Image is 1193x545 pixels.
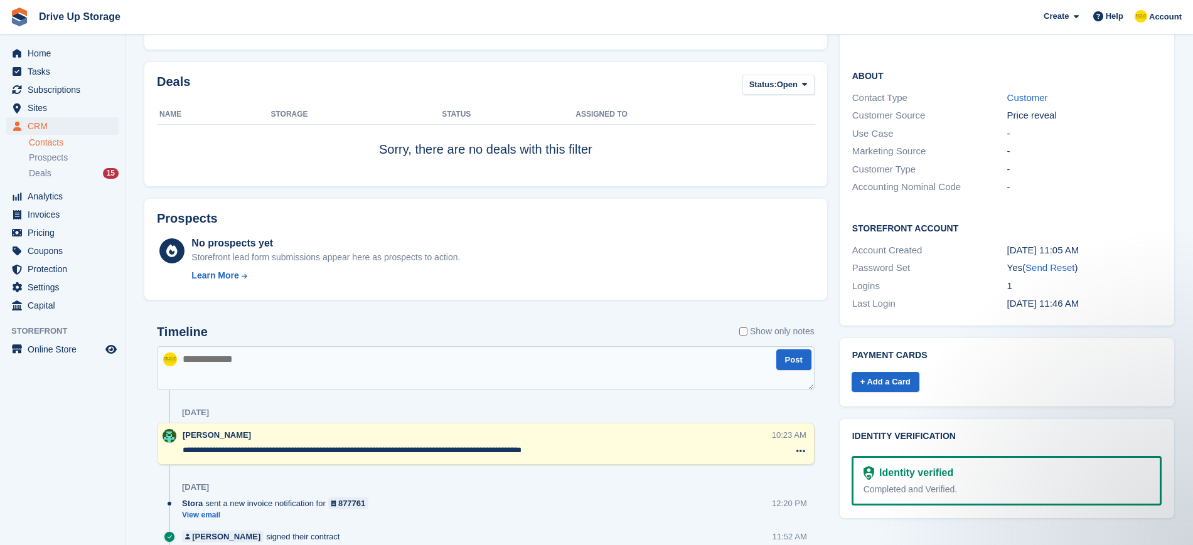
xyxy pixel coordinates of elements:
[852,69,1162,82] h2: About
[773,531,807,542] div: 11:52 AM
[1007,162,1162,177] div: -
[852,221,1162,234] h2: Storefront Account
[28,341,103,358] span: Online Store
[742,75,815,95] button: Status: Open
[28,206,103,223] span: Invoices
[852,91,1007,105] div: Contact Type
[157,211,218,226] h2: Prospects
[183,430,251,440] span: [PERSON_NAME]
[103,168,119,179] div: 15
[182,497,375,509] div: sent a new invoice notification for
[6,278,119,296] a: menu
[874,465,953,480] div: Identity verified
[191,269,238,282] div: Learn More
[182,408,209,418] div: [DATE]
[163,429,176,443] img: Camille
[739,325,815,338] label: Show only notes
[6,117,119,135] a: menu
[338,497,365,509] div: 877761
[6,45,119,62] a: menu
[182,531,346,542] div: signed their contract
[28,242,103,260] span: Coupons
[157,105,270,125] th: Name
[852,162,1007,177] div: Customer Type
[1025,262,1074,273] a: Send Reset
[192,531,260,542] div: [PERSON_NAME]
[6,81,119,98] a: menu
[6,206,119,223] a: menu
[864,466,874,480] img: Identity Verification Ready
[157,325,208,339] h2: Timeline
[28,297,103,314] span: Capital
[1007,298,1079,309] time: 2025-09-17 10:46:51 UTC
[1135,10,1147,23] img: Crispin Vitoria
[328,497,369,509] a: 877761
[157,75,190,98] h2: Deals
[852,372,919,393] a: + Add a Card
[852,144,1007,159] div: Marketing Source
[1022,262,1078,273] span: ( )
[749,78,777,91] span: Status:
[11,325,125,337] span: Storefront
[28,99,103,117] span: Sites
[28,278,103,296] span: Settings
[28,188,103,205] span: Analytics
[1007,144,1162,159] div: -
[1007,92,1048,103] a: Customer
[29,151,119,164] a: Prospects
[191,269,460,282] a: Learn More
[6,224,119,241] a: menu
[864,483,1150,496] div: Completed and Verified.
[852,431,1162,442] h2: Identity verification
[852,261,1007,275] div: Password Set
[34,6,126,27] a: Drive Up Storage
[1007,243,1162,258] div: [DATE] 11:05 AM
[28,81,103,98] span: Subscriptions
[163,352,177,366] img: Crispin Vitoria
[182,497,203,509] span: Stora
[1106,10,1123,23] span: Help
[442,105,575,125] th: Status
[852,279,1007,294] div: Logins
[1149,11,1182,23] span: Account
[852,108,1007,123] div: Customer Source
[6,99,119,117] a: menu
[6,297,119,314] a: menu
[852,127,1007,141] div: Use Case
[6,63,119,80] a: menu
[575,105,814,125] th: Assigned to
[191,251,460,264] div: Storefront lead form submissions appear here as prospects to action.
[6,260,119,278] a: menu
[1007,127,1162,141] div: -
[739,325,747,338] input: Show only notes
[1007,261,1162,275] div: Yes
[29,167,119,180] a: Deals 15
[772,497,807,509] div: 12:20 PM
[29,152,68,164] span: Prospects
[270,105,442,125] th: Storage
[1044,10,1069,23] span: Create
[772,429,806,441] div: 10:23 AM
[1007,108,1162,123] div: Price reveal
[28,45,103,62] span: Home
[10,8,29,26] img: stora-icon-8386f47178a22dfd0bd8f6a31ec36ba5ce8667c1dd55bd0f319d3a0aa187defe.svg
[852,351,1162,361] h2: Payment cards
[191,236,460,251] div: No prospects yet
[776,349,811,370] button: Post
[6,242,119,260] a: menu
[852,243,1007,258] div: Account Created
[28,63,103,80] span: Tasks
[852,297,1007,311] div: Last Login
[104,342,119,357] a: Preview store
[28,224,103,241] span: Pricing
[28,260,103,278] span: Protection
[6,188,119,205] a: menu
[182,531,264,542] a: [PERSON_NAME]
[182,510,375,521] a: View email
[1007,279,1162,294] div: 1
[182,482,209,492] div: [DATE]
[29,167,51,179] span: Deals
[777,78,798,91] span: Open
[1007,180,1162,194] div: -
[6,341,119,358] a: menu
